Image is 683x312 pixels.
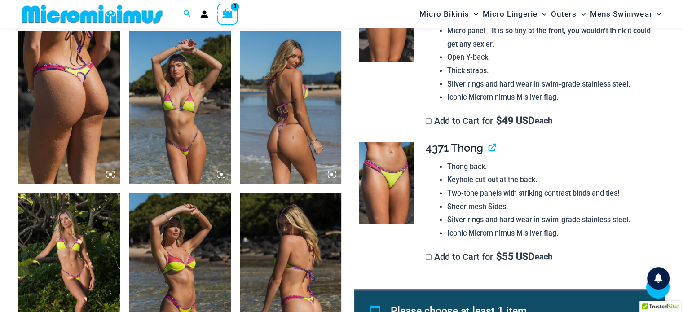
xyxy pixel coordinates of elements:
a: Mens SwimwearMenu ToggleMenu Toggle [588,3,663,26]
span: Menu Toggle [538,3,546,26]
span: Menu Toggle [577,3,586,26]
a: View Shopping Cart, empty [217,4,238,24]
li: Thong back. [447,160,658,174]
a: Account icon link [200,10,208,18]
li: Sheer mesh Sides. [447,200,658,214]
img: Coastal Bliss Leopard Sunset Thong Bikini [359,142,414,224]
label: Add to Cart for [426,251,553,262]
img: Coastal Bliss Leopard Sunset 3171 Tri Top 4275 Micro Bikini [129,31,231,184]
span: 55 USD [496,252,534,261]
span: Menu Toggle [469,3,478,26]
li: Thick straps. [447,64,658,78]
a: Micro BikinisMenu ToggleMenu Toggle [417,3,480,26]
li: Open Y-back. [447,51,658,64]
img: Coastal Bliss Leopard Sunset 4371 Thong Bikini [18,31,120,184]
li: Silver rings and hard wear in swim-grade stainless steel. [447,78,658,91]
a: Search icon link [183,9,191,20]
span: Outers [551,3,577,26]
span: $ [496,115,502,126]
span: Menu Toggle [652,3,661,26]
li: Silver rings and hard wear in swim-grade stainless steel. [447,213,658,227]
img: MM SHOP LOGO FLAT [18,4,166,24]
li: Keyhole cut-out at the back. [447,173,658,187]
span: Mens Swimwear [590,3,652,26]
span: each [535,116,552,125]
li: Two-tone panels with striking contrast binds and ties! [447,187,658,200]
li: Iconic Microminimus M silver flag. [447,91,658,104]
li: Micro panel - It is so tiny at the front, you wouldn’t think it could get any sexier. [447,24,658,51]
a: Micro LingerieMenu ToggleMenu Toggle [480,3,549,26]
nav: Site Navigation [416,1,665,27]
span: 4371 Thong [426,141,483,154]
li: Iconic Microminimus M silver flag. [447,227,658,240]
span: Micro Lingerie [483,3,538,26]
a: OutersMenu ToggleMenu Toggle [549,3,588,26]
label: Add to Cart for [426,115,553,126]
input: Add to Cart for$55 USD each [426,254,432,260]
img: Coastal Bliss Leopard Sunset 3171 Tri Top 4275 Micro Bikini [240,31,342,184]
span: each [535,252,552,261]
span: Micro Bikinis [419,3,469,26]
input: Add to Cart for$49 USD each [426,118,432,124]
span: $ [496,251,502,262]
span: 49 USD [496,116,534,125]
